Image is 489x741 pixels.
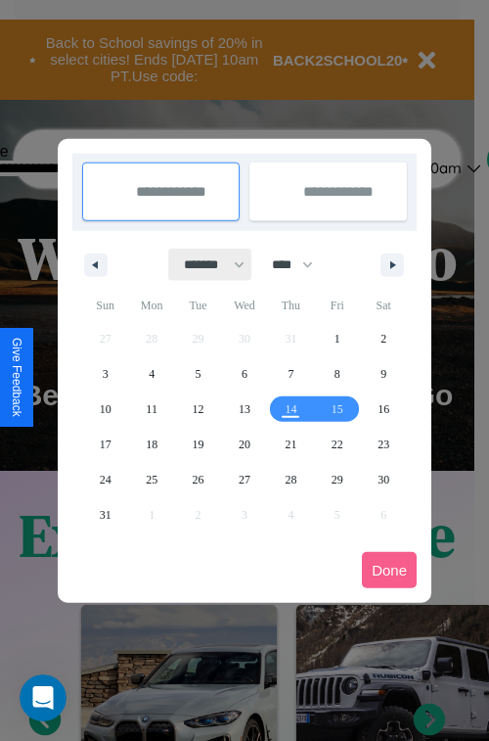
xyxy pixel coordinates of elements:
[193,392,204,427] span: 12
[221,462,267,497] button: 27
[332,427,343,462] span: 22
[378,462,389,497] span: 30
[193,427,204,462] span: 19
[175,462,221,497] button: 26
[314,290,360,321] span: Fri
[361,427,407,462] button: 23
[314,392,360,427] button: 15
[103,356,109,392] span: 3
[362,552,417,588] button: Done
[100,427,111,462] span: 17
[314,462,360,497] button: 29
[221,290,267,321] span: Wed
[221,427,267,462] button: 20
[378,392,389,427] span: 16
[221,356,267,392] button: 6
[146,392,157,427] span: 11
[82,462,128,497] button: 24
[314,356,360,392] button: 8
[175,290,221,321] span: Tue
[361,356,407,392] button: 9
[361,290,407,321] span: Sat
[82,356,128,392] button: 3
[268,462,314,497] button: 28
[380,321,386,356] span: 2
[146,427,157,462] span: 18
[82,497,128,533] button: 31
[175,356,221,392] button: 5
[285,392,296,427] span: 14
[239,462,250,497] span: 27
[268,290,314,321] span: Thu
[334,356,340,392] span: 8
[10,338,23,417] div: Give Feedback
[285,427,296,462] span: 21
[100,392,111,427] span: 10
[332,462,343,497] span: 29
[128,427,174,462] button: 18
[175,392,221,427] button: 12
[128,462,174,497] button: 25
[82,290,128,321] span: Sun
[82,427,128,462] button: 17
[268,356,314,392] button: 7
[332,392,343,427] span: 15
[361,392,407,427] button: 16
[193,462,204,497] span: 26
[196,356,201,392] span: 5
[146,462,157,497] span: 25
[361,462,407,497] button: 30
[128,392,174,427] button: 11
[314,427,360,462] button: 22
[221,392,267,427] button: 13
[175,427,221,462] button: 19
[334,321,340,356] span: 1
[149,356,155,392] span: 4
[268,392,314,427] button: 14
[361,321,407,356] button: 2
[100,497,111,533] span: 31
[314,321,360,356] button: 1
[128,290,174,321] span: Mon
[285,462,296,497] span: 28
[380,356,386,392] span: 9
[100,462,111,497] span: 24
[128,356,174,392] button: 4
[268,427,314,462] button: 21
[239,392,250,427] span: 13
[378,427,389,462] span: 23
[82,392,128,427] button: 10
[288,356,293,392] span: 7
[20,674,67,721] iframe: Intercom live chat
[239,427,250,462] span: 20
[242,356,247,392] span: 6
